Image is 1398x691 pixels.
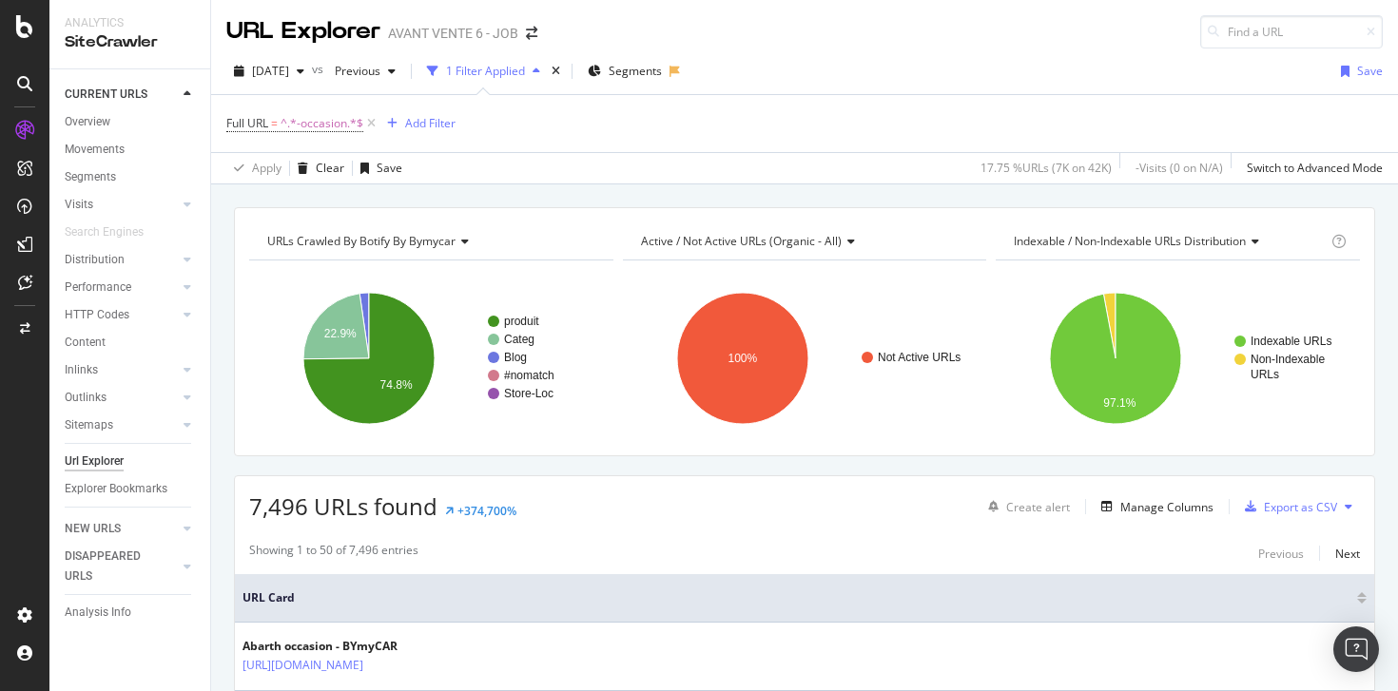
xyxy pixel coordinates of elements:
[65,415,178,435] a: Sitemaps
[65,222,144,242] div: Search Engines
[65,360,98,380] div: Inlinks
[1247,160,1383,176] div: Switch to Advanced Mode
[504,333,534,346] text: Categ
[609,63,662,79] span: Segments
[1239,153,1383,183] button: Switch to Advanced Mode
[65,547,161,586] div: DISAPPEARED URLS
[65,333,197,353] a: Content
[65,167,197,187] a: Segments
[65,305,129,325] div: HTTP Codes
[878,351,961,364] text: Not Active URLs
[65,85,147,105] div: CURRENT URLS
[226,153,282,183] button: Apply
[353,153,402,183] button: Save
[1333,56,1383,86] button: Save
[327,56,403,86] button: Previous
[1006,499,1070,515] div: Create alert
[290,153,344,183] button: Clear
[380,378,413,392] text: 74.8%
[981,160,1112,176] div: 17.75 % URLs ( 7K on 42K )
[981,491,1070,522] button: Create alert
[65,140,125,160] div: Movements
[1237,491,1337,522] button: Export as CSV
[623,276,987,441] svg: A chart.
[65,603,131,623] div: Analysis Info
[226,15,380,48] div: URL Explorer
[1251,368,1279,381] text: URLs
[1104,396,1136,410] text: 97.1%
[419,56,548,86] button: 1 Filter Applied
[65,388,107,408] div: Outlinks
[243,589,1352,606] span: URL Card
[327,63,380,79] span: Previous
[65,305,178,325] a: HTTP Codes
[281,110,363,137] span: ^.*-occasion.*$
[65,603,197,623] a: Analysis Info
[226,56,312,86] button: [DATE]
[1335,546,1360,562] div: Next
[504,387,553,400] text: Store-Loc
[65,519,178,539] a: NEW URLS
[65,31,195,53] div: SiteCrawler
[249,276,613,441] svg: A chart.
[728,352,757,365] text: 100%
[641,233,842,249] span: Active / Not Active URLs (organic - all)
[65,415,113,435] div: Sitemaps
[996,276,1360,441] svg: A chart.
[1251,335,1331,348] text: Indexable URLs
[65,222,163,242] a: Search Engines
[504,369,554,382] text: #nomatch
[457,503,516,519] div: +374,700%
[377,160,402,176] div: Save
[65,333,106,353] div: Content
[1094,495,1214,518] button: Manage Columns
[1258,542,1304,565] button: Previous
[1264,499,1337,515] div: Export as CSV
[504,351,527,364] text: Blog
[312,61,327,77] span: vs
[637,226,970,257] h4: Active / Not Active URLs
[1014,233,1246,249] span: Indexable / Non-Indexable URLs distribution
[267,233,456,249] span: URLs Crawled By Botify By bymycar
[249,490,437,522] span: 7,496 URLs found
[65,451,197,471] a: Url Explorer
[504,315,539,328] text: produit
[65,451,124,471] div: Url Explorer
[65,479,197,499] a: Explorer Bookmarks
[388,24,518,43] div: AVANT VENTE 6 - JOB
[243,656,363,675] a: [URL][DOMAIN_NAME]
[65,112,110,132] div: Overview
[65,360,178,380] a: Inlinks
[1258,546,1304,562] div: Previous
[65,195,93,215] div: Visits
[1120,499,1214,515] div: Manage Columns
[65,140,197,160] a: Movements
[65,195,178,215] a: Visits
[249,542,418,565] div: Showing 1 to 50 of 7,496 entries
[1200,15,1383,48] input: Find a URL
[316,160,344,176] div: Clear
[405,115,456,131] div: Add Filter
[1335,542,1360,565] button: Next
[243,638,425,655] div: Abarth occasion - BYmyCAR
[252,160,282,176] div: Apply
[65,85,178,105] a: CURRENT URLS
[252,63,289,79] span: 2025 Sep. 9th
[65,112,197,132] a: Overview
[226,115,268,131] span: Full URL
[1251,353,1325,366] text: Non-Indexable
[548,62,564,81] div: times
[1136,160,1223,176] div: - Visits ( 0 on N/A )
[65,278,178,298] a: Performance
[446,63,525,79] div: 1 Filter Applied
[65,278,131,298] div: Performance
[65,250,125,270] div: Distribution
[65,15,195,31] div: Analytics
[271,115,278,131] span: =
[379,112,456,135] button: Add Filter
[1333,626,1379,672] div: Open Intercom Messenger
[263,226,596,257] h4: URLs Crawled By Botify By bymycar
